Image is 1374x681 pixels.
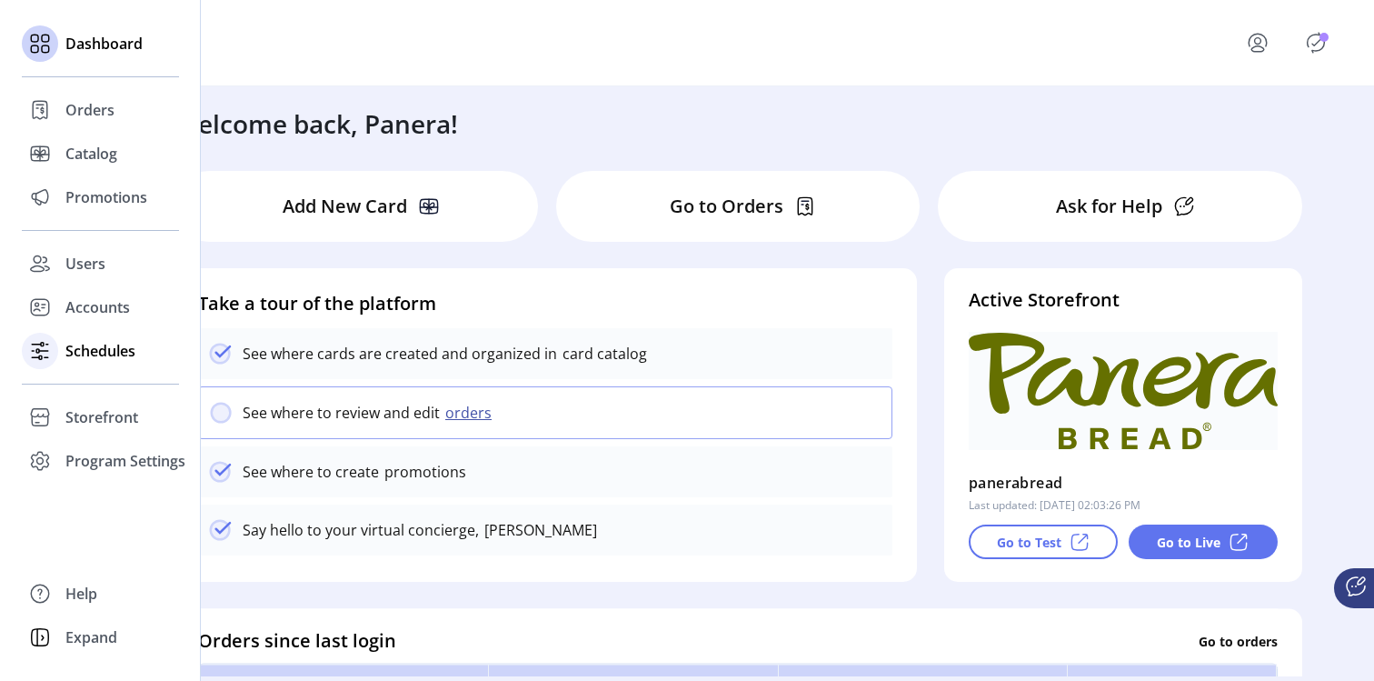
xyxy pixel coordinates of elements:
[1199,631,1278,650] p: Go to orders
[243,402,440,424] p: See where to review and edit
[969,468,1062,497] p: panerabread
[198,627,396,655] h4: Orders since last login
[65,33,143,55] span: Dashboard
[65,143,117,165] span: Catalog
[65,296,130,318] span: Accounts
[969,286,1278,314] h4: Active Storefront
[243,343,557,365] p: See where cards are created and organized in
[65,626,117,648] span: Expand
[65,583,97,605] span: Help
[379,461,466,483] p: promotions
[198,290,892,317] h4: Take a tour of the platform
[440,402,503,424] button: orders
[557,343,647,365] p: card catalog
[65,253,105,275] span: Users
[65,99,114,121] span: Orders
[997,533,1061,552] p: Go to Test
[243,461,379,483] p: See where to create
[243,519,479,541] p: Say hello to your virtual concierge,
[1157,533,1220,552] p: Go to Live
[65,186,147,208] span: Promotions
[479,519,597,541] p: [PERSON_NAME]
[1301,28,1330,57] button: Publisher Panel
[65,450,185,472] span: Program Settings
[283,193,407,220] p: Add New Card
[1056,193,1162,220] p: Ask for Help
[65,406,138,428] span: Storefront
[969,497,1140,514] p: Last updated: [DATE] 02:03:26 PM
[65,340,135,362] span: Schedules
[670,193,783,220] p: Go to Orders
[174,105,458,143] h3: Welcome back, Panera!
[1221,21,1301,65] button: menu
